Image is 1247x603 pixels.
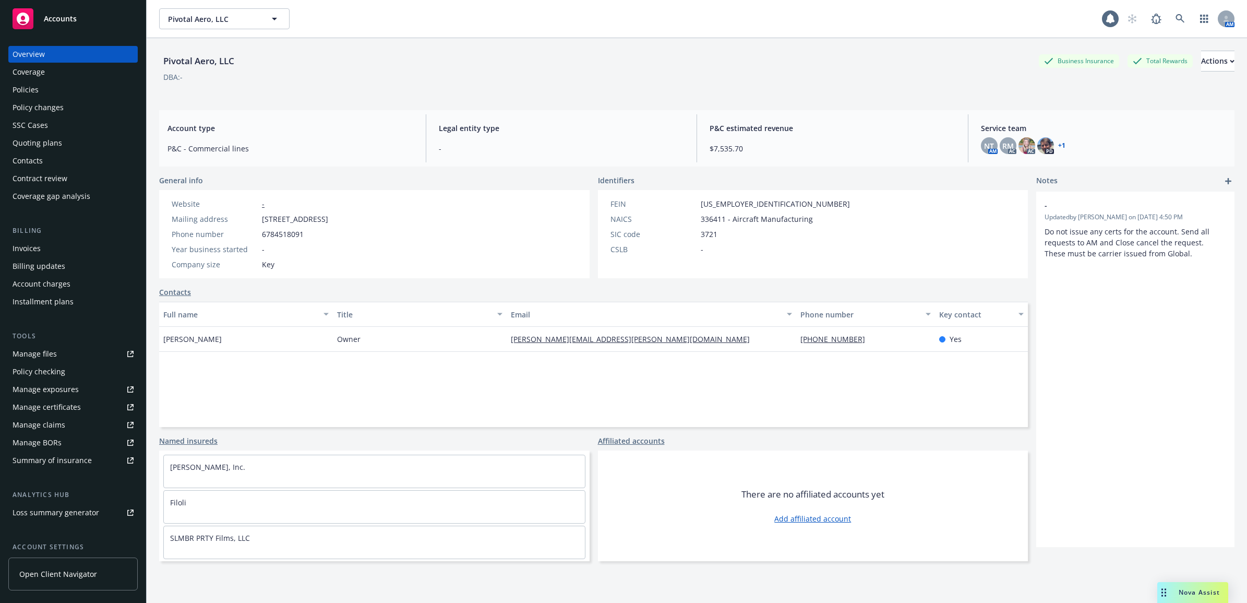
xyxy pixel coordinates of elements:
[1128,54,1193,67] div: Total Rewards
[710,123,955,134] span: P&C estimated revenue
[337,309,491,320] div: Title
[8,490,138,500] div: Analytics hub
[710,143,955,154] span: $7,535.70
[172,198,258,209] div: Website
[1045,200,1199,211] span: -
[8,152,138,169] a: Contacts
[168,14,258,25] span: Pivotal Aero, LLC
[159,8,290,29] button: Pivotal Aero, LLC
[8,504,138,521] a: Loss summary generator
[163,72,183,82] div: DBA: -
[8,542,138,552] div: Account settings
[8,258,138,275] a: Billing updates
[333,302,507,327] button: Title
[13,363,65,380] div: Policy checking
[172,244,258,255] div: Year business started
[13,399,81,416] div: Manage certificates
[159,287,191,298] a: Contacts
[167,143,413,154] span: P&C - Commercial lines
[163,334,222,345] span: [PERSON_NAME]
[159,175,203,186] span: General info
[44,15,77,23] span: Accounts
[13,117,48,134] div: SSC Cases
[8,170,138,187] a: Contract review
[1002,140,1014,151] span: RM
[701,244,703,255] span: -
[610,244,697,255] div: CSLB
[8,331,138,341] div: Tools
[984,140,994,151] span: NT
[19,569,97,580] span: Open Client Navigator
[13,170,67,187] div: Contract review
[8,4,138,33] a: Accounts
[8,99,138,116] a: Policy changes
[800,309,919,320] div: Phone number
[1037,137,1054,154] img: photo
[13,64,45,80] div: Coverage
[170,498,186,507] a: Filoli
[8,188,138,205] a: Coverage gap analysis
[439,143,685,154] span: -
[13,258,65,275] div: Billing updates
[13,381,79,398] div: Manage exposures
[8,381,138,398] span: Manage exposures
[1201,51,1234,72] button: Actions
[172,229,258,240] div: Phone number
[159,54,238,68] div: Pivotal Aero, LLC
[800,334,873,344] a: [PHONE_NUMBER]
[13,46,45,63] div: Overview
[167,123,413,134] span: Account type
[13,188,90,205] div: Coverage gap analysis
[13,276,70,292] div: Account charges
[8,81,138,98] a: Policies
[1036,175,1058,187] span: Notes
[598,435,665,446] a: Affiliated accounts
[701,214,813,224] span: 336411 - Aircraft Manufacturing
[1122,8,1143,29] a: Start snowing
[13,240,41,257] div: Invoices
[8,363,138,380] a: Policy checking
[1058,143,1065,149] a: +1
[511,309,781,320] div: Email
[1170,8,1191,29] a: Search
[981,123,1227,134] span: Service team
[1179,588,1220,597] span: Nova Assist
[507,302,796,327] button: Email
[13,417,65,433] div: Manage claims
[8,276,138,292] a: Account charges
[13,99,64,116] div: Policy changes
[13,504,99,521] div: Loss summary generator
[610,214,697,224] div: NAICS
[8,135,138,151] a: Quoting plans
[1045,212,1226,222] span: Updated by [PERSON_NAME] on [DATE] 4:50 PM
[13,152,43,169] div: Contacts
[511,334,758,344] a: [PERSON_NAME][EMAIL_ADDRESS][PERSON_NAME][DOMAIN_NAME]
[8,434,138,451] a: Manage BORs
[1194,8,1215,29] a: Switch app
[8,452,138,469] a: Summary of insurance
[8,346,138,362] a: Manage files
[598,175,634,186] span: Identifiers
[8,46,138,63] a: Overview
[8,64,138,80] a: Coverage
[13,293,74,310] div: Installment plans
[1018,137,1035,154] img: photo
[8,117,138,134] a: SSC Cases
[610,198,697,209] div: FEIN
[13,346,57,362] div: Manage files
[1039,54,1119,67] div: Business Insurance
[1036,192,1234,267] div: -Updatedby [PERSON_NAME] on [DATE] 4:50 PMDo not issue any certs for the account. Send all reques...
[1157,582,1170,603] div: Drag to move
[8,226,138,236] div: Billing
[13,135,62,151] div: Quoting plans
[262,214,328,224] span: [STREET_ADDRESS]
[1222,175,1234,187] a: add
[8,417,138,433] a: Manage claims
[262,259,274,270] span: Key
[8,240,138,257] a: Invoices
[159,302,333,327] button: Full name
[170,533,250,543] a: SLMBR PRTY Films, LLC
[170,462,245,472] a: [PERSON_NAME], Inc.
[610,229,697,240] div: SIC code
